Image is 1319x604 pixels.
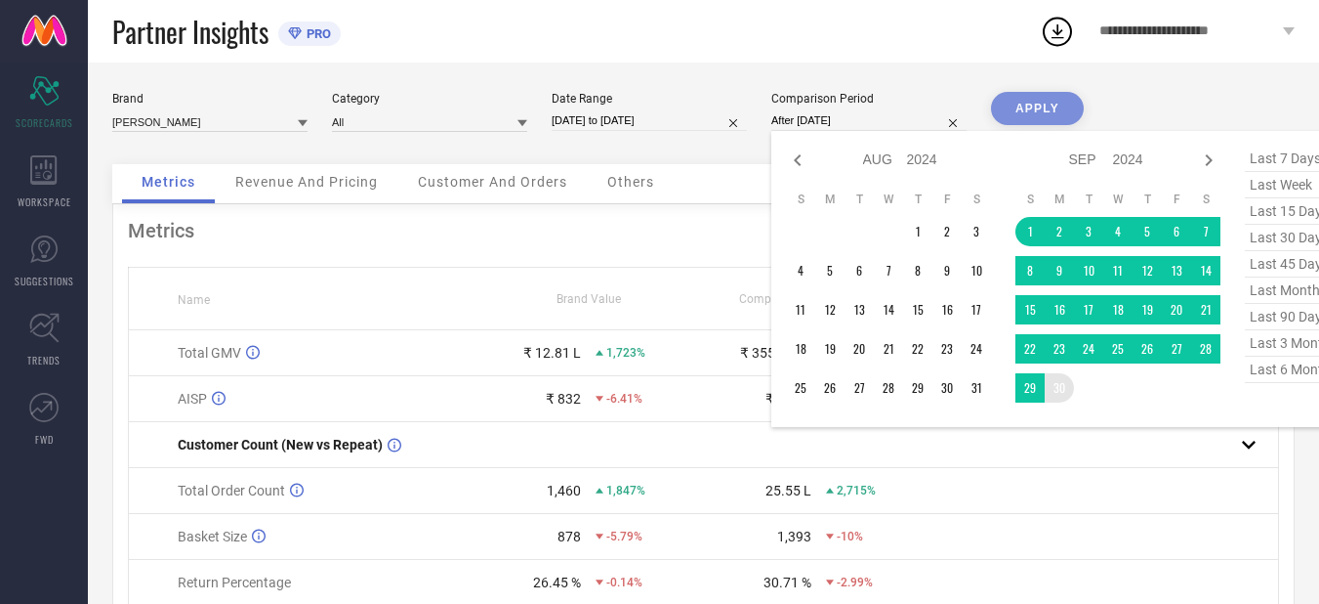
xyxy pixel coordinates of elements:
[962,334,991,364] td: Sat Aug 24 2024
[1191,192,1220,207] th: Saturday
[142,174,195,190] span: Metrics
[235,174,378,190] span: Revenue And Pricing
[786,295,815,324] td: Sun Aug 11 2024
[1015,256,1045,285] td: Sun Sep 08 2024
[1162,256,1191,285] td: Fri Sep 13 2024
[763,575,811,590] div: 30.71 %
[765,391,811,407] div: ₹ 1,204
[837,576,873,589] span: -2.99%
[786,192,815,207] th: Sunday
[178,345,241,361] span: Total GMV
[1045,192,1074,207] th: Monday
[606,484,645,497] span: 1,847%
[1015,192,1045,207] th: Sunday
[607,174,654,190] span: Others
[552,92,747,106] div: Date Range
[178,529,247,544] span: Basket Size
[178,391,207,407] span: AISP
[112,92,308,106] div: Brand
[35,432,54,447] span: FWD
[523,345,581,361] div: ₹ 12.81 L
[552,110,747,131] input: Select date range
[845,295,874,324] td: Tue Aug 13 2024
[962,373,991,403] td: Sat Aug 31 2024
[112,12,268,52] span: Partner Insights
[932,334,962,364] td: Fri Aug 23 2024
[962,295,991,324] td: Sat Aug 17 2024
[533,575,581,590] div: 26.45 %
[1040,14,1075,49] div: Open download list
[1162,334,1191,364] td: Fri Sep 27 2024
[178,293,210,307] span: Name
[739,292,838,306] span: Competitors Value
[1045,217,1074,246] td: Mon Sep 02 2024
[740,345,811,361] div: ₹ 355.42 Cr
[1133,192,1162,207] th: Thursday
[777,529,811,544] div: 1,393
[1103,334,1133,364] td: Wed Sep 25 2024
[932,256,962,285] td: Fri Aug 09 2024
[1074,217,1103,246] td: Tue Sep 03 2024
[771,92,967,106] div: Comparison Period
[332,92,527,106] div: Category
[1074,334,1103,364] td: Tue Sep 24 2024
[418,174,567,190] span: Customer And Orders
[837,530,863,543] span: -10%
[1074,295,1103,324] td: Tue Sep 17 2024
[1015,373,1045,403] td: Sun Sep 29 2024
[932,373,962,403] td: Fri Aug 30 2024
[932,217,962,246] td: Fri Aug 02 2024
[845,256,874,285] td: Tue Aug 06 2024
[874,373,903,403] td: Wed Aug 28 2024
[874,295,903,324] td: Wed Aug 14 2024
[1191,256,1220,285] td: Sat Sep 14 2024
[1191,334,1220,364] td: Sat Sep 28 2024
[27,353,61,367] span: TRENDS
[1015,295,1045,324] td: Sun Sep 15 2024
[1191,217,1220,246] td: Sat Sep 07 2024
[1015,217,1045,246] td: Sun Sep 01 2024
[1133,217,1162,246] td: Thu Sep 05 2024
[903,217,932,246] td: Thu Aug 01 2024
[1045,295,1074,324] td: Mon Sep 16 2024
[815,373,845,403] td: Mon Aug 26 2024
[962,192,991,207] th: Saturday
[1133,334,1162,364] td: Thu Sep 26 2024
[815,256,845,285] td: Mon Aug 05 2024
[18,194,71,209] span: WORKSPACE
[903,192,932,207] th: Thursday
[557,529,581,544] div: 878
[786,334,815,364] td: Sun Aug 18 2024
[1162,295,1191,324] td: Fri Sep 20 2024
[128,219,1279,242] div: Metrics
[845,192,874,207] th: Tuesday
[874,256,903,285] td: Wed Aug 07 2024
[815,295,845,324] td: Mon Aug 12 2024
[1162,217,1191,246] td: Fri Sep 06 2024
[1045,334,1074,364] td: Mon Sep 23 2024
[786,256,815,285] td: Sun Aug 04 2024
[1045,256,1074,285] td: Mon Sep 09 2024
[874,192,903,207] th: Wednesday
[837,484,876,497] span: 2,715%
[556,292,621,306] span: Brand Value
[962,256,991,285] td: Sat Aug 10 2024
[1103,256,1133,285] td: Wed Sep 11 2024
[874,334,903,364] td: Wed Aug 21 2024
[1045,373,1074,403] td: Mon Sep 30 2024
[903,373,932,403] td: Thu Aug 29 2024
[606,346,645,360] span: 1,723%
[786,149,809,172] div: Previous month
[15,274,74,288] span: SUGGESTIONS
[962,217,991,246] td: Sat Aug 03 2024
[1103,295,1133,324] td: Wed Sep 18 2024
[178,575,291,590] span: Return Percentage
[606,392,642,406] span: -6.41%
[765,483,811,498] div: 25.55 L
[1074,192,1103,207] th: Tuesday
[903,295,932,324] td: Thu Aug 15 2024
[771,110,967,131] input: Select comparison period
[903,334,932,364] td: Thu Aug 22 2024
[1191,295,1220,324] td: Sat Sep 21 2024
[546,391,581,407] div: ₹ 832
